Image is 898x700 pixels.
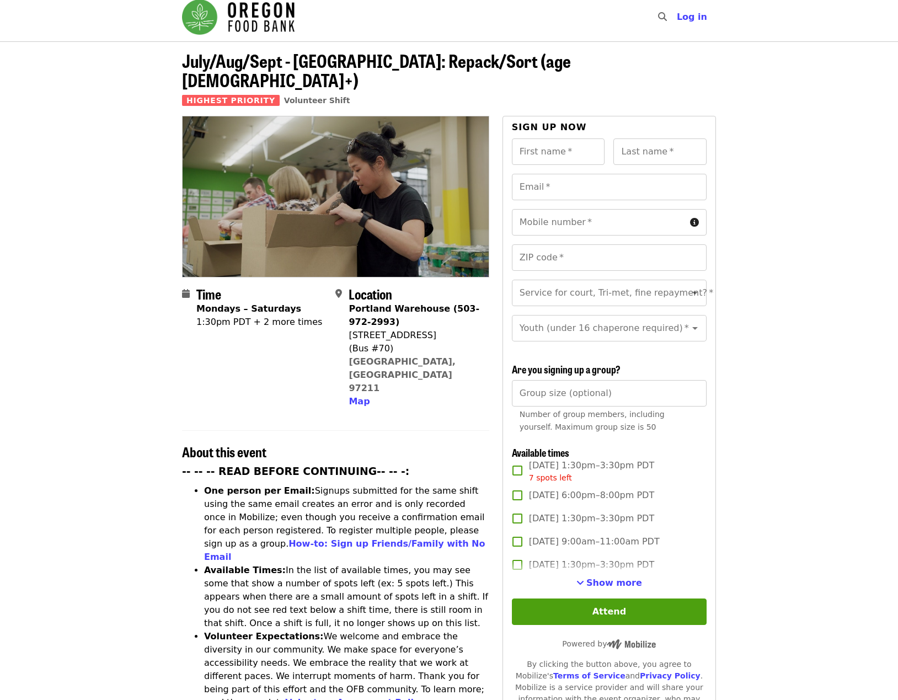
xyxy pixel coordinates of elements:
[520,410,665,431] span: Number of group members, including yourself. Maximum group size is 50
[668,6,716,28] button: Log in
[690,217,699,228] i: circle-info icon
[349,396,370,407] span: Map
[529,473,572,482] span: 7 spots left
[182,466,409,477] strong: -- -- -- READ BEFORE CONTINUING-- -- -:
[529,535,660,548] span: [DATE] 9:00am–11:00am PDT
[586,578,642,588] span: Show more
[204,485,315,496] strong: One person per Email:
[512,445,569,459] span: Available times
[183,116,489,276] img: July/Aug/Sept - Portland: Repack/Sort (age 8+) organized by Oregon Food Bank
[562,639,656,648] span: Powered by
[182,47,571,93] span: July/Aug/Sept - [GEOGRAPHIC_DATA]: Repack/Sort (age [DEMOGRAPHIC_DATA]+)
[607,639,656,649] img: Powered by Mobilize
[512,362,621,376] span: Are you signing up a group?
[204,484,489,564] li: Signups submitted for the same shift using the same email creates an error and is only recorded o...
[512,138,605,165] input: First name
[349,329,480,342] div: [STREET_ADDRESS]
[512,244,707,271] input: ZIP code
[658,12,667,22] i: search icon
[204,538,485,562] a: How-to: Sign up Friends/Family with No Email
[553,671,626,680] a: Terms of Service
[687,285,703,301] button: Open
[529,489,654,502] span: [DATE] 6:00pm–8:00pm PDT
[512,599,707,625] button: Attend
[349,356,456,393] a: [GEOGRAPHIC_DATA], [GEOGRAPHIC_DATA] 97211
[576,576,642,590] button: See more timeslots
[640,671,701,680] a: Privacy Policy
[687,320,703,336] button: Open
[182,95,280,106] span: Highest Priority
[529,558,654,571] span: [DATE] 1:30pm–3:30pm PDT
[204,564,489,630] li: In the list of available times, you may see some that show a number of spots left (ex: 5 spots le...
[182,442,266,461] span: About this event
[196,284,221,303] span: Time
[529,459,654,484] span: [DATE] 1:30pm–3:30pm PDT
[512,122,587,132] span: Sign up now
[335,288,342,299] i: map-marker-alt icon
[196,316,322,329] div: 1:30pm PDT + 2 more times
[673,4,682,30] input: Search
[512,380,707,407] input: [object Object]
[349,342,480,355] div: (Bus #70)
[677,12,707,22] span: Log in
[613,138,707,165] input: Last name
[529,512,654,525] span: [DATE] 1:30pm–3:30pm PDT
[204,631,324,642] strong: Volunteer Expectations:
[204,565,286,575] strong: Available Times:
[512,209,686,236] input: Mobile number
[512,174,707,200] input: Email
[182,288,190,299] i: calendar icon
[349,303,479,327] strong: Portland Warehouse (503-972-2993)
[284,96,350,105] a: Volunteer Shift
[196,303,301,314] strong: Mondays – Saturdays
[349,284,392,303] span: Location
[349,395,370,408] button: Map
